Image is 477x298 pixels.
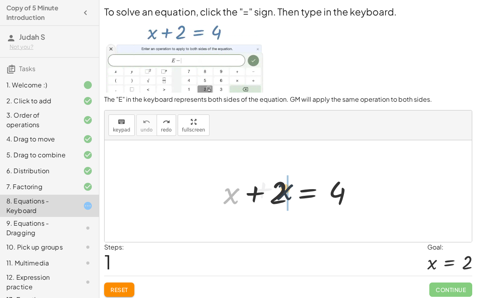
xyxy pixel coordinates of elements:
div: 8. Equations - Keyboard [6,196,70,215]
i: Task not started. [83,258,93,268]
div: Goal: [427,242,472,252]
div: 4. Drag to move [6,134,70,144]
i: undo [143,117,150,127]
div: 7. Factoring [6,182,70,192]
i: Task finished and correct. [83,182,93,192]
div: 10. Pick up groups [6,242,70,252]
i: Task finished and correct. [83,96,93,106]
i: keyboard [118,117,125,127]
i: Task not started. [83,242,93,252]
div: 1. Welcome :) [6,80,70,90]
span: Tasks [19,64,35,73]
button: fullscreen [178,114,209,136]
div: 2. Click to add [6,96,70,106]
img: 588eb906b31f4578073de062033d99608f36bc8d28e95b39103595da409ec8cd.webp [104,18,264,93]
div: Not you? [10,43,93,51]
button: Reset [104,283,134,297]
button: redoredo [157,114,176,136]
p: The "E" in the keyboard represents both sides of the equation. GM will apply the same operation t... [104,95,472,104]
i: Task finished and correct. [83,166,93,176]
span: redo [161,127,172,133]
i: Task started. [83,201,93,211]
span: undo [141,127,153,133]
div: 3. Order of operations [6,110,70,130]
button: keyboardkeypad [109,114,135,136]
i: Task finished and correct. [83,150,93,160]
div: 12. Expression practice [6,273,70,292]
i: redo [163,117,170,127]
h2: To solve an equation, click the "=" sign. Then type in the keyboard. [104,5,472,18]
button: undoundo [136,114,157,136]
i: Task finished and correct. [83,115,93,125]
h4: Copy of 5 Minute Introduction [6,3,78,22]
div: 6. Distribution [6,166,70,176]
i: Task not started. [83,277,93,287]
div: 9. Equations - Dragging [6,219,70,238]
i: Task finished. [83,80,93,90]
i: Task not started. [83,223,93,233]
div: 11. Multimedia [6,258,70,268]
span: fullscreen [182,127,205,133]
div: 5. Drag to combine [6,150,70,160]
span: Reset [111,286,128,293]
span: 1 [104,250,111,274]
label: Steps: [104,243,124,251]
span: Judah S [19,32,45,41]
i: Task finished and correct. [83,134,93,144]
span: keypad [113,127,130,133]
